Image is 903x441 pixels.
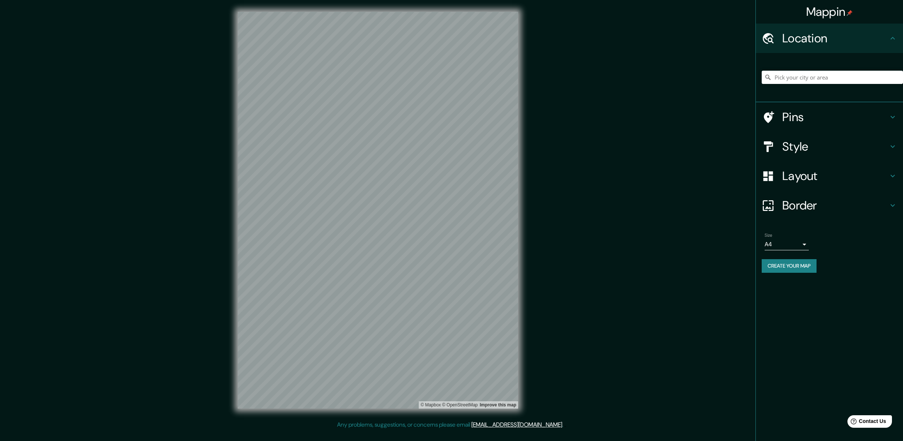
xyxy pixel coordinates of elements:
[564,420,566,429] div: .
[765,239,809,250] div: A4
[480,402,516,408] a: Map feedback
[563,420,564,429] div: .
[847,10,853,16] img: pin-icon.png
[782,169,888,183] h4: Layout
[806,4,853,19] h4: Mappin
[471,421,562,428] a: [EMAIL_ADDRESS][DOMAIN_NAME]
[762,71,903,84] input: Pick your city or area
[442,402,478,408] a: OpenStreetMap
[782,31,888,46] h4: Location
[756,132,903,161] div: Style
[765,232,772,239] label: Size
[782,198,888,213] h4: Border
[782,110,888,124] h4: Pins
[782,139,888,154] h4: Style
[762,259,817,273] button: Create your map
[337,420,563,429] p: Any problems, suggestions, or concerns please email .
[238,12,518,409] canvas: Map
[838,412,895,433] iframe: Help widget launcher
[756,102,903,132] div: Pins
[421,402,441,408] a: Mapbox
[756,24,903,53] div: Location
[756,161,903,191] div: Layout
[756,191,903,220] div: Border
